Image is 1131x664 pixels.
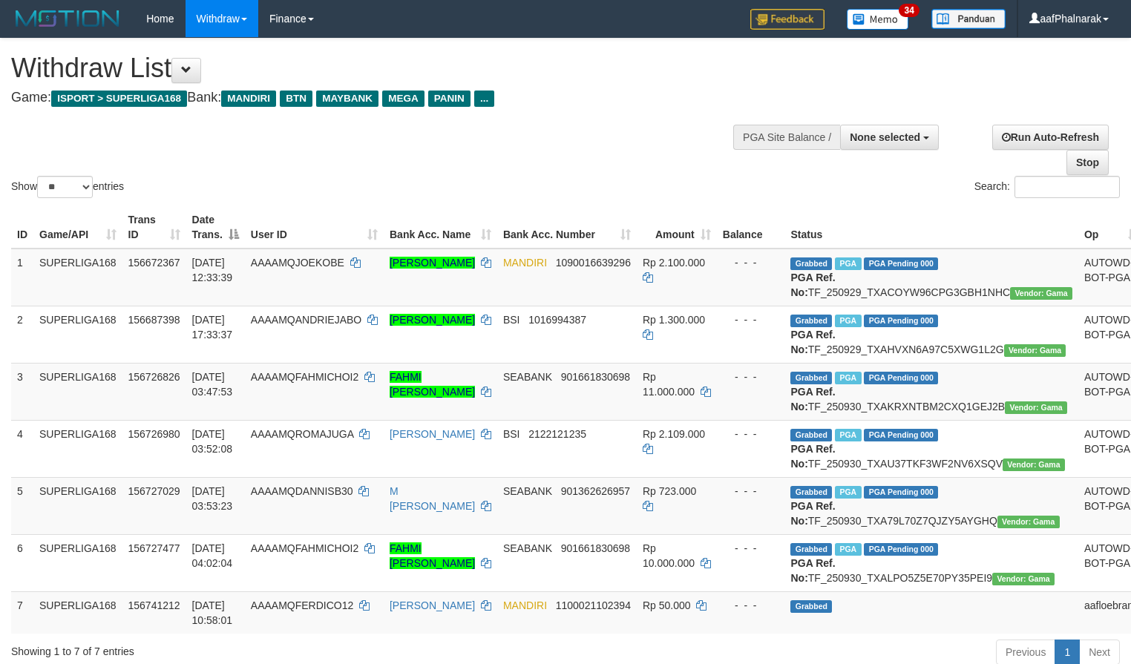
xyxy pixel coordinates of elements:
span: Marked by aafandaneth [835,543,861,556]
td: TF_250929_TXAHVXN6A97C5XWG1L2G [784,306,1078,363]
td: 4 [11,420,33,477]
td: TF_250930_TXALPO5Z5E70PY35PEI9 [784,534,1078,591]
span: AAAAMQANDRIEJABO [251,314,361,326]
td: SUPERLIGA168 [33,249,122,306]
span: Rp 2.109.000 [643,428,705,440]
span: Vendor URL: https://trx31.1velocity.biz [1004,344,1066,357]
th: Trans ID: activate to sort column ascending [122,206,186,249]
span: SEABANK [503,485,552,497]
th: User ID: activate to sort column ascending [245,206,384,249]
span: PGA Pending [864,429,938,441]
span: MANDIRI [221,91,276,107]
span: AAAAMQJOEKOBE [251,257,344,269]
button: None selected [840,125,939,150]
a: FAHMI [PERSON_NAME] [390,371,475,398]
span: MANDIRI [503,599,547,611]
span: Rp 11.000.000 [643,371,695,398]
span: PGA Pending [864,543,938,556]
img: Button%20Memo.svg [847,9,909,30]
span: PGA Pending [864,315,938,327]
span: Grabbed [790,543,832,556]
td: SUPERLIGA168 [33,534,122,591]
div: - - - [723,427,779,441]
span: BSI [503,428,520,440]
td: 6 [11,534,33,591]
td: TF_250929_TXACOYW96CPG3GBH1NHC [784,249,1078,306]
td: SUPERLIGA168 [33,363,122,420]
span: Grabbed [790,257,832,270]
img: MOTION_logo.png [11,7,124,30]
span: Copy 901661830698 to clipboard [561,542,630,554]
span: Vendor URL: https://trx31.1velocity.biz [1003,458,1065,471]
b: PGA Ref. No: [790,557,835,584]
span: AAAAMQDANNISB30 [251,485,353,497]
td: SUPERLIGA168 [33,477,122,534]
span: MAYBANK [316,91,378,107]
td: TF_250930_TXAKRXNTBM2CXQ1GEJ2B [784,363,1078,420]
span: Rp 1.300.000 [643,314,705,326]
span: SEABANK [503,542,552,554]
span: Marked by aafandaneth [835,372,861,384]
img: Feedback.jpg [750,9,825,30]
span: Rp 50.000 [643,599,691,611]
b: PGA Ref. No: [790,272,835,298]
span: SEABANK [503,371,552,383]
span: 156727477 [128,542,180,554]
span: Rp 10.000.000 [643,542,695,569]
b: PGA Ref. No: [790,500,835,527]
b: PGA Ref. No: [790,329,835,355]
div: - - - [723,484,779,499]
span: Vendor URL: https://trx31.1velocity.biz [1010,287,1072,300]
span: PANIN [428,91,471,107]
div: - - - [723,369,779,384]
th: Game/API: activate to sort column ascending [33,206,122,249]
a: FAHMI [PERSON_NAME] [390,542,475,569]
th: Status [784,206,1078,249]
span: [DATE] 03:53:23 [192,485,233,512]
span: [DATE] 03:47:53 [192,371,233,398]
span: Grabbed [790,372,832,384]
span: Rp 723.000 [643,485,696,497]
div: - - - [723,541,779,556]
span: 156672367 [128,257,180,269]
select: Showentries [37,176,93,198]
span: Rp 2.100.000 [643,257,705,269]
span: [DATE] 03:52:08 [192,428,233,455]
span: MANDIRI [503,257,547,269]
span: BTN [280,91,312,107]
a: [PERSON_NAME] [390,314,475,326]
span: ... [474,91,494,107]
div: - - - [723,598,779,613]
td: SUPERLIGA168 [33,591,122,634]
span: Marked by aafsengchandara [835,257,861,270]
div: Showing 1 to 7 of 7 entries [11,638,460,659]
span: 156726826 [128,371,180,383]
span: 156741212 [128,599,180,611]
b: PGA Ref. No: [790,386,835,412]
span: Copy 901362626957 to clipboard [561,485,630,497]
span: Copy 1090016639296 to clipboard [556,257,631,269]
td: SUPERLIGA168 [33,420,122,477]
span: 156727029 [128,485,180,497]
h1: Withdraw List [11,53,739,83]
a: [PERSON_NAME] [390,257,475,269]
span: BSI [503,314,520,326]
span: PGA Pending [864,257,938,270]
span: MEGA [382,91,424,107]
span: 156726980 [128,428,180,440]
th: Bank Acc. Number: activate to sort column ascending [497,206,637,249]
span: Vendor URL: https://trx31.1velocity.biz [992,573,1055,585]
span: AAAAMQFAHMICHOI2 [251,371,358,383]
span: Grabbed [790,429,832,441]
div: - - - [723,312,779,327]
label: Search: [974,176,1120,198]
td: TF_250930_TXAU37TKF3WF2NV6XSQV [784,420,1078,477]
span: Grabbed [790,315,832,327]
span: Grabbed [790,486,832,499]
span: Marked by aafandaneth [835,486,861,499]
a: Stop [1066,150,1109,175]
a: [PERSON_NAME] [390,428,475,440]
td: TF_250930_TXA79L70Z7QJZY5AYGHQ [784,477,1078,534]
td: 7 [11,591,33,634]
span: Marked by aafsoycanthlai [835,315,861,327]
